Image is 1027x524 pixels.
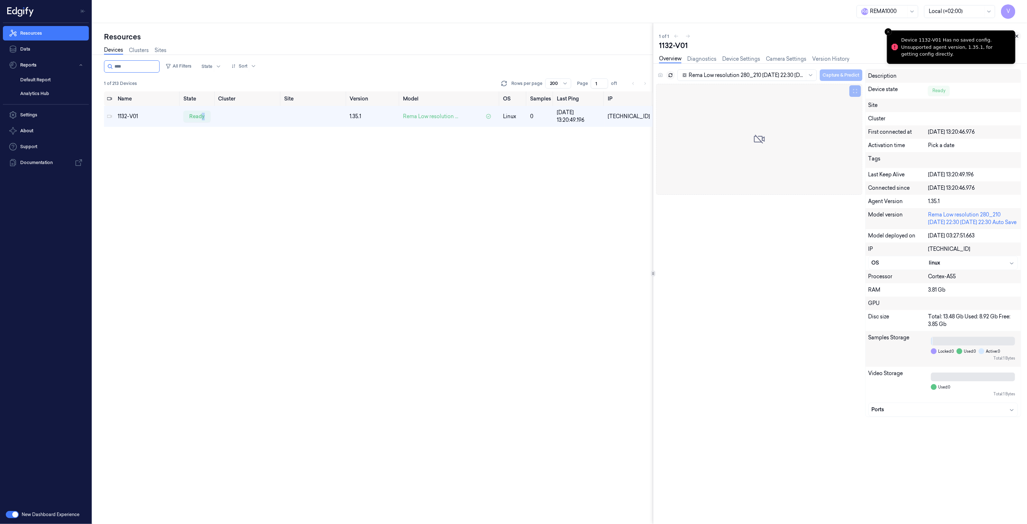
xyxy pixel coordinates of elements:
[872,406,1015,413] div: Ports
[14,87,89,100] a: Analytics Hub
[929,259,1015,267] div: linux
[868,245,928,253] div: IP
[868,313,928,328] div: Disc size
[986,349,1000,354] span: Active: 0
[659,55,681,63] a: Overview
[868,72,928,80] div: Description
[500,91,527,106] th: OS
[869,256,1018,270] button: OSlinux
[812,55,849,63] a: Version History
[868,300,1018,307] div: GPU
[928,286,1018,294] div: 3.81 Gb
[183,111,211,122] div: ready
[403,113,458,120] span: Rema Low resolution ...
[3,26,89,40] a: Resources
[527,91,554,106] th: Samples
[868,155,928,165] div: Tags
[872,259,929,267] div: OS
[3,108,89,122] a: Settings
[928,128,1018,136] div: [DATE] 13:20:46.976
[861,8,868,15] span: R e
[868,211,928,226] div: Model version
[928,273,1018,280] div: Cortex-A55
[931,356,1015,361] div: Total: 1 Bytes
[687,55,716,63] a: Diagnostics
[3,42,89,56] a: Data
[162,60,194,72] button: All Filters
[118,113,178,120] div: 1132-V01
[928,184,1018,192] div: [DATE] 13:20:46.976
[511,80,542,87] p: Rows per page
[554,91,605,106] th: Last Ping
[659,33,669,39] span: 1 of 1
[868,128,928,136] div: First connected at
[530,113,551,120] div: 0
[3,124,89,138] button: About
[901,36,1009,58] div: Device 1132-V01 Has no saved config. Unsupported agent version, 1.35.1, for getting config directly.
[577,80,588,87] span: Page
[928,245,1018,253] div: [TECHNICAL_ID]
[868,370,928,400] div: Video Storage
[868,184,928,192] div: Connected since
[928,232,1018,240] div: [DATE] 03:27:51.663
[181,91,215,106] th: State
[1001,4,1015,19] button: V
[281,91,347,106] th: Site
[104,80,137,87] span: 1 of 213 Devices
[104,32,653,42] div: Resources
[104,46,123,55] a: Devices
[3,139,89,154] a: Support
[868,102,1018,109] div: Site
[611,80,623,87] span: of 1
[931,391,1015,397] div: Total: 1 Bytes
[928,211,1018,226] div: Rema Low resolution 280_210 [DATE] 22:30 [DATE] 22:30 Auto Save
[868,198,928,205] div: Agent Version
[766,55,806,63] a: Camera Settings
[608,113,650,120] div: [TECHNICAL_ID]
[868,232,928,240] div: Model deployed on
[868,171,928,179] div: Last Keep Alive
[3,155,89,170] a: Documentation
[964,349,976,354] span: Used: 0
[928,142,954,149] span: Pick a date
[155,47,166,54] a: Sites
[605,91,653,106] th: IP
[628,78,650,89] nav: pagination
[868,273,928,280] div: Processor
[14,74,89,86] a: Default Report
[868,286,928,294] div: RAM
[347,91,400,106] th: Version
[503,113,524,120] p: linux
[885,28,892,35] button: Close toast
[77,5,89,17] button: Toggle Navigation
[115,91,181,106] th: Name
[129,47,149,54] a: Clusters
[659,40,1021,51] div: 1132-V01
[350,113,398,120] div: 1.35.1
[868,334,928,364] div: Samples Storage
[928,86,950,96] div: Ready
[722,55,760,63] a: Device Settings
[928,198,1018,205] div: 1.35.1
[928,171,1018,179] div: [DATE] 13:20:49.196
[869,403,1018,416] button: Ports
[868,86,928,96] div: Device state
[938,349,954,354] span: Locked: 0
[400,91,500,106] th: Model
[938,385,950,390] span: Used: 0
[868,115,1018,123] div: Cluster
[216,91,282,106] th: Cluster
[868,142,928,149] div: Activation time
[928,313,1018,328] div: Total: 13.48 Gb Used: 8.92 Gb Free: 3.85 Gb
[557,109,602,124] div: [DATE] 13:20:49.196
[3,58,89,72] button: Reports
